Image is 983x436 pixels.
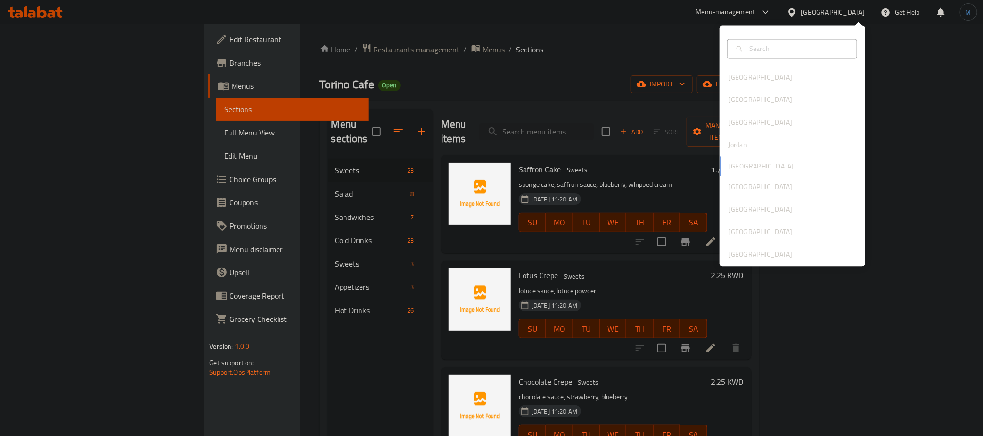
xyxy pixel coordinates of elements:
[711,375,744,388] h6: 2.25 KWD
[208,74,368,98] a: Menus
[523,322,542,336] span: SU
[208,214,368,237] a: Promotions
[328,229,434,252] div: Cold Drinks23
[711,268,744,282] h6: 2.25 KWD
[229,197,360,208] span: Coupons
[523,216,542,230] span: SU
[801,7,865,17] div: [GEOGRAPHIC_DATA]
[527,195,581,204] span: [DATE] 11:20 AM
[335,258,407,269] span: Sweets
[694,119,744,144] span: Manage items
[697,75,759,93] button: export
[604,322,623,336] span: WE
[573,213,600,232] button: TU
[403,236,418,245] span: 23
[378,81,401,89] span: Open
[224,150,360,162] span: Edit Menu
[711,163,744,176] h6: 1.75 KWD
[509,44,512,55] li: /
[229,220,360,232] span: Promotions
[471,43,505,56] a: Menus
[705,236,717,248] a: Edit menu item
[229,173,360,185] span: Choice Groups
[654,213,680,232] button: FR
[573,319,600,338] button: TU
[705,342,717,354] a: Edit menu item
[600,319,626,338] button: WE
[516,44,544,55] span: Sections
[335,165,403,176] div: Sweets
[630,322,649,336] span: TH
[335,235,403,246] span: Cold Drinks
[208,261,368,284] a: Upsell
[527,407,581,416] span: [DATE] 11:20 AM
[745,43,851,54] input: Search
[647,124,687,139] span: Select section first
[728,140,747,151] div: Jordan
[684,216,703,230] span: SA
[966,7,971,17] span: M
[684,322,703,336] span: SA
[403,235,418,246] div: items
[652,232,672,252] span: Select to update
[229,267,360,278] span: Upsell
[728,204,792,215] div: [GEOGRAPHIC_DATA]
[724,336,748,360] button: delete
[335,188,407,200] span: Salad
[362,43,460,56] a: Restaurants management
[616,124,647,139] button: Add
[229,57,360,68] span: Branches
[328,252,434,275] div: Sweets3
[616,124,647,139] span: Add item
[519,179,707,191] p: sponge cake, saffron sauce, blueberry, whipped cream
[229,34,360,45] span: Edit Restaurant
[519,374,572,389] span: Chocolate Crepe
[519,162,561,177] span: Saffron Cake
[600,213,626,232] button: WE
[728,95,792,105] div: [GEOGRAPHIC_DATA]
[335,211,407,223] span: Sandwiches
[407,258,418,269] div: items
[224,103,360,115] span: Sections
[519,268,558,283] span: Lotus Crepe
[403,304,418,316] div: items
[335,304,403,316] span: Hot Drinks
[216,98,368,121] a: Sections
[680,213,707,232] button: SA
[208,168,368,191] a: Choice Groups
[657,322,676,336] span: FR
[374,44,460,55] span: Restaurants management
[407,213,418,222] span: 7
[403,165,418,176] div: items
[550,216,569,230] span: MO
[328,159,434,182] div: Sweets23
[229,290,360,302] span: Coverage Report
[563,165,591,176] span: Sweets
[208,28,368,51] a: Edit Restaurant
[209,356,254,369] span: Get support on:
[229,243,360,255] span: Menu disclaimer
[604,216,623,230] span: WE
[631,75,693,93] button: import
[519,391,707,403] p: chocolate sauce, strawberry, blueberry
[657,216,676,230] span: FR
[208,307,368,331] a: Grocery Checklist
[407,283,418,292] span: 3
[216,144,368,168] a: Edit Menu
[407,211,418,223] div: items
[235,340,250,352] span: 1.0.0
[577,216,596,230] span: TU
[652,338,672,358] span: Select to update
[229,313,360,325] span: Grocery Checklist
[550,322,569,336] span: MO
[560,270,588,282] div: Sweets
[626,319,653,338] button: TH
[654,319,680,338] button: FR
[464,44,467,55] li: /
[410,120,433,143] button: Add section
[519,213,546,232] button: SU
[483,44,505,55] span: Menus
[403,306,418,315] span: 26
